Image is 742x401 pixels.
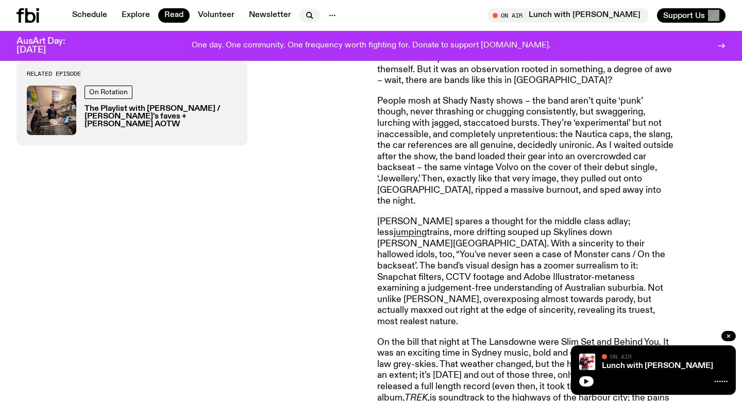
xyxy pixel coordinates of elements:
[27,86,237,135] a: On RotationThe Playlist with [PERSON_NAME] / [PERSON_NAME]'s faves + [PERSON_NAME] AOTW
[602,362,713,370] a: Lunch with [PERSON_NAME]
[377,96,674,207] p: People mosh at Shady Nasty shows – the band aren’t quite ‘punk’ though, never thrashing or chuggi...
[16,37,82,55] h3: AusArt Day: [DATE]
[192,8,241,23] a: Volunteer
[377,216,674,328] p: [PERSON_NAME] spares a thought for the middle class adlay; less trains, more drifting souped up S...
[487,8,649,23] button: On AirLunch with [PERSON_NAME]
[115,8,156,23] a: Explore
[27,71,237,77] h3: Related Episode
[192,41,551,51] p: One day. One community. One frequency worth fighting for. Donate to support [DOMAIN_NAME].
[243,8,297,23] a: Newsletter
[610,353,632,360] span: On Air
[657,8,726,23] button: Support Us
[394,228,427,237] a: jumping
[158,8,190,23] a: Read
[66,8,113,23] a: Schedule
[85,105,237,129] h3: The Playlist with [PERSON_NAME] / [PERSON_NAME]'s faves + [PERSON_NAME] AOTW
[663,11,705,20] span: Support Us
